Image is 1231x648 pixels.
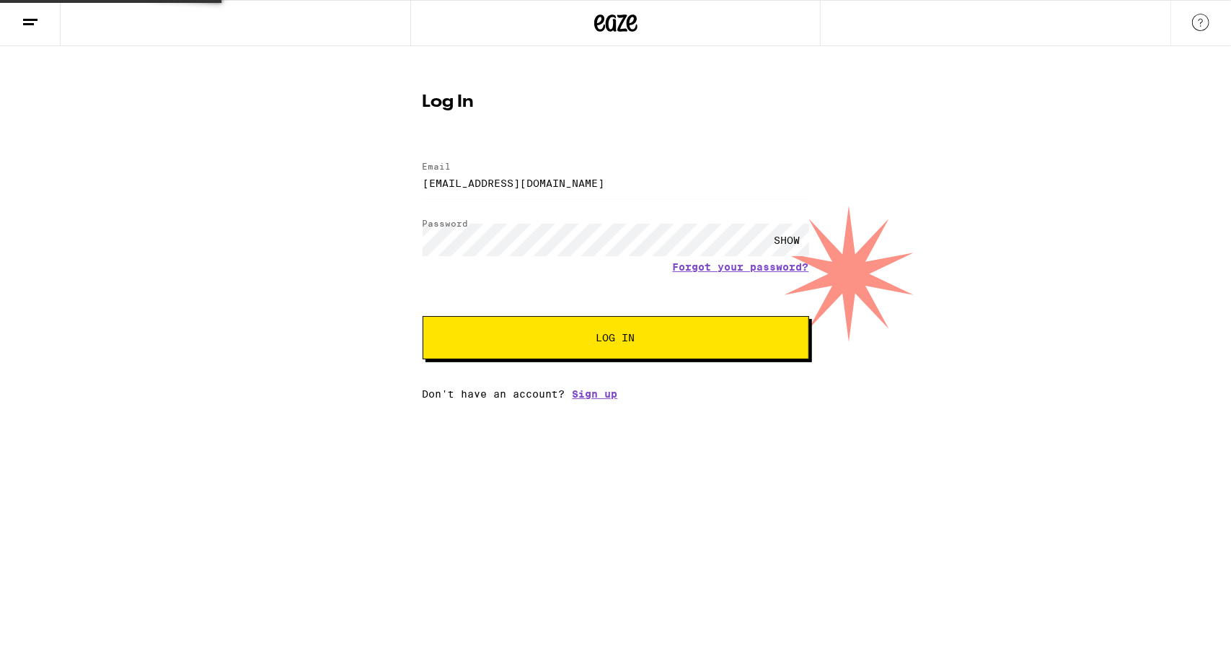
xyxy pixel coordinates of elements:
a: Forgot your password? [673,261,809,273]
div: SHOW [766,224,809,256]
button: Log In [423,316,809,359]
div: Don't have an account? [423,388,809,400]
a: Sign up [573,388,618,400]
label: Password [423,219,469,228]
span: Log In [596,333,635,343]
span: Hi. Need any help? [9,10,104,22]
input: Email [423,167,809,199]
h1: Log In [423,94,809,111]
label: Email [423,162,451,171]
